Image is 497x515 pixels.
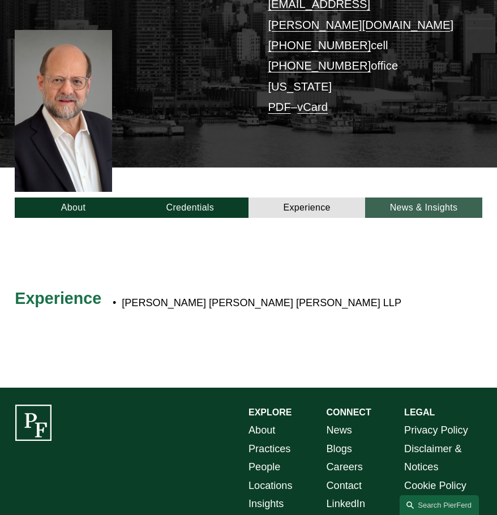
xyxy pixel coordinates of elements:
[268,59,371,72] a: [PHONE_NUMBER]
[249,477,292,495] a: Locations
[249,458,280,477] a: People
[268,101,290,113] a: PDF
[15,198,131,217] a: About
[249,407,292,417] strong: EXPLORE
[249,198,365,217] a: Experience
[132,198,249,217] a: Credentials
[327,440,352,458] a: Blogs
[404,477,466,495] a: Cookie Policy
[400,495,479,515] a: Search this site
[249,440,290,458] a: Practices
[297,101,328,113] a: vCard
[365,198,482,217] a: News & Insights
[249,495,284,513] a: Insights
[122,294,423,312] p: [PERSON_NAME] [PERSON_NAME] [PERSON_NAME] LLP
[249,421,275,440] a: About
[327,458,363,477] a: Careers
[327,421,352,440] a: News
[327,495,365,513] a: LinkedIn
[15,289,101,307] span: Experience
[404,407,435,417] strong: LEGAL
[404,421,468,440] a: Privacy Policy
[268,39,371,51] a: [PHONE_NUMBER]
[327,477,362,495] a: Contact
[404,440,482,477] a: Disclaimer & Notices
[327,407,371,417] strong: CONNECT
